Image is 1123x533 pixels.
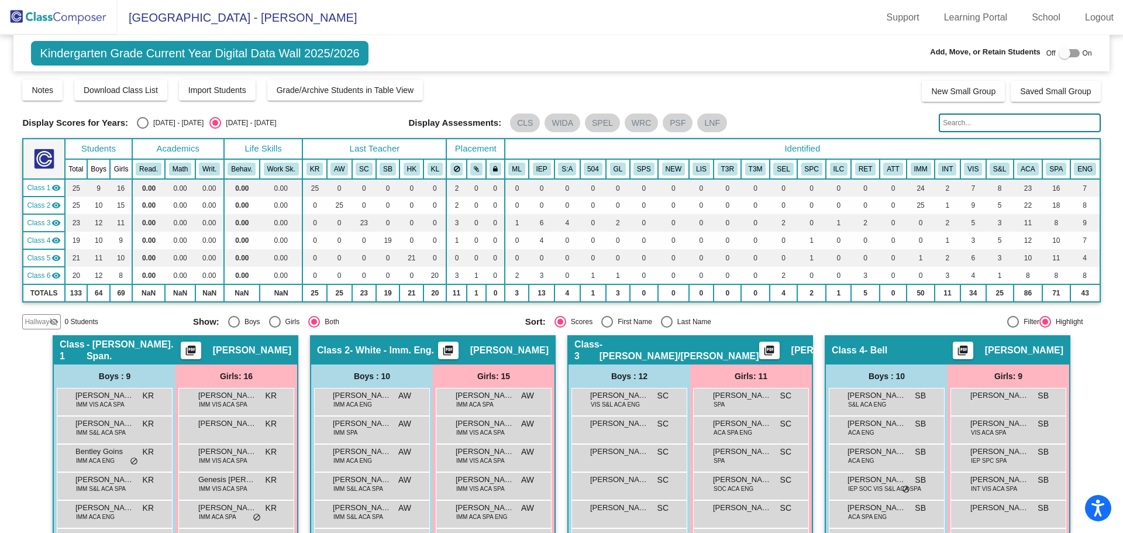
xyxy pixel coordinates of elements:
td: 12 [1014,232,1042,249]
td: 0 [851,197,880,214]
span: On [1083,48,1092,59]
td: 0.00 [132,232,166,249]
td: 15 [110,197,132,214]
button: Read. [136,163,161,176]
th: Individualized Education Plan [529,159,554,179]
td: 0 [689,232,714,249]
button: New Small Group [922,81,1005,102]
td: 21 [399,249,423,267]
td: 0 [486,249,505,267]
a: Support [877,8,929,27]
td: 8 [986,179,1014,197]
button: KR [306,163,323,176]
mat-chip: SPEL [585,114,620,132]
td: 8 [1042,214,1070,232]
th: Scheduled Counseling [770,159,797,179]
th: Girls [110,159,132,179]
td: 0 [741,214,770,232]
td: 0 [797,197,826,214]
td: 22 [1014,197,1042,214]
th: SPST [630,159,659,179]
td: 5 [986,197,1014,214]
button: KL [428,163,443,176]
td: 0.00 [260,214,302,232]
td: 24 [907,179,935,197]
td: 0 [467,249,486,267]
mat-icon: picture_as_pdf [441,345,455,361]
td: 7 [1070,179,1100,197]
td: 0 [658,179,689,197]
td: 0 [554,179,580,197]
td: 0 [741,197,770,214]
td: 0 [352,197,376,214]
td: 25 [302,179,326,197]
button: T3R [718,163,738,176]
td: 0 [505,197,529,214]
td: 0 [529,179,554,197]
td: 0 [880,179,907,197]
td: 0 [880,232,907,249]
button: 504 [584,163,602,176]
td: 0 [689,197,714,214]
button: IEP [533,163,551,176]
mat-icon: visibility [51,183,61,192]
span: Class 2 [27,200,50,211]
td: 0.00 [165,197,195,214]
td: 0 [505,232,529,249]
td: 4 [554,214,580,232]
th: Receives speech services [797,159,826,179]
span: Class 4 [27,235,50,246]
th: Kelly Lebedz [423,159,446,179]
button: Behav. [228,163,256,176]
mat-icon: visibility [51,201,61,210]
td: 0 [376,179,399,197]
td: 0 [880,197,907,214]
td: 16 [110,179,132,197]
span: Saved Small Group [1020,87,1091,96]
td: 0 [658,214,689,232]
td: 0 [376,249,399,267]
td: 3 [960,232,986,249]
button: SPA [1046,163,1066,176]
td: 0 [770,179,797,197]
td: 2 [446,179,466,197]
button: S&L [990,163,1010,176]
td: 0 [606,179,629,197]
button: Import Students [179,80,256,101]
th: Setting C - at least some of the day [826,159,851,179]
td: 25 [65,197,87,214]
th: Ashley White [327,159,352,179]
span: Grade/Archive Students in Table View [277,85,414,95]
td: 0.00 [260,232,302,249]
button: SPC [801,163,822,176]
td: 0 [580,197,606,214]
td: 0 [376,214,399,232]
button: VIS [964,163,982,176]
button: LIS [693,163,710,176]
td: 0.00 [195,249,224,267]
td: 0.00 [260,249,302,267]
td: 0 [606,232,629,249]
td: 0.00 [132,179,166,197]
mat-chip: WRC [625,114,658,132]
td: 5 [986,232,1014,249]
mat-chip: CLS [510,114,540,132]
mat-chip: LNF [697,114,726,132]
th: Speaks English [1070,159,1100,179]
button: Saved Small Group [1011,81,1100,102]
td: 19 [376,232,399,249]
td: 25 [65,179,87,197]
th: Hannah Korschgen [399,159,423,179]
td: 0.00 [195,179,224,197]
button: INT [938,163,956,176]
td: 1 [935,232,960,249]
td: Hannah Korschgen - Korschgen [23,249,64,267]
button: ATT [883,163,902,176]
td: 0 [486,214,505,232]
td: 9 [110,232,132,249]
td: 0 [741,179,770,197]
th: Tier 3 Supports in Math [741,159,770,179]
th: Multilingual Learner [505,159,529,179]
td: 0 [880,214,907,232]
td: 0 [399,179,423,197]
